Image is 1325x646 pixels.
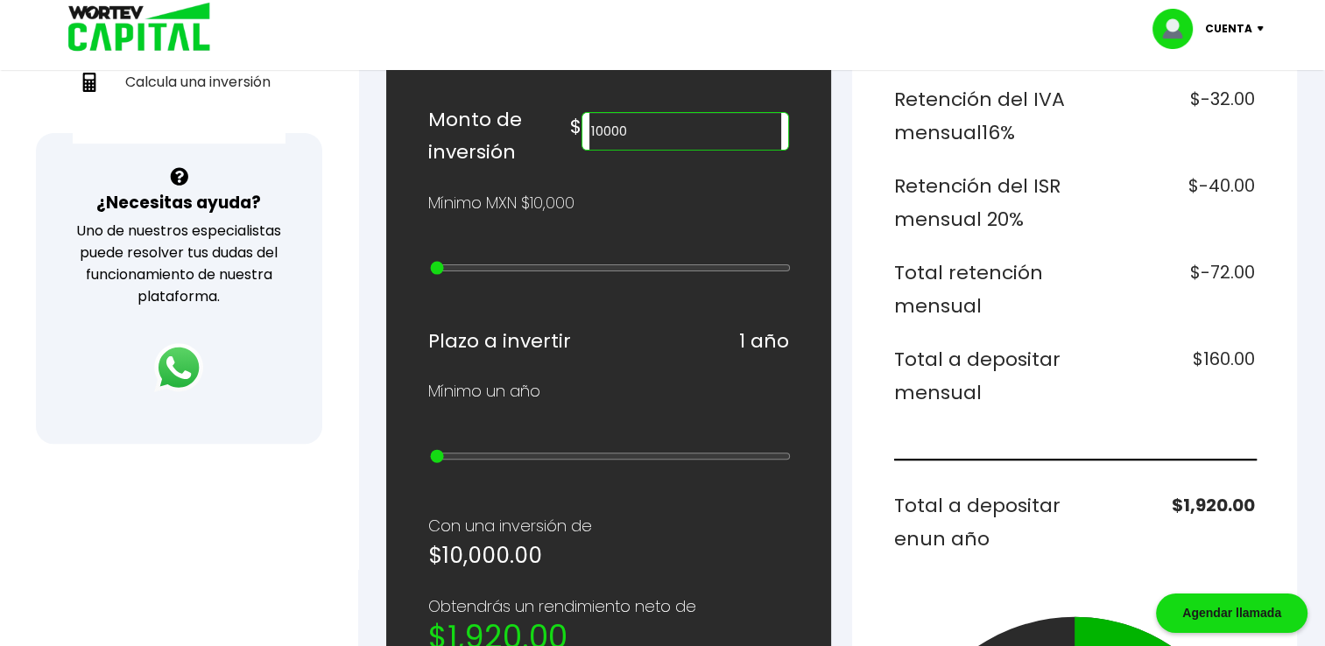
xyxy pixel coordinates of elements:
[73,64,285,100] a: Calcula una inversión
[1082,343,1255,409] h6: $160.00
[894,489,1068,555] h6: Total a depositar en un año
[570,110,581,144] h6: $
[428,103,570,169] h6: Monto de inversión
[1082,170,1255,235] h6: $-40.00
[96,190,261,215] h3: ¿Necesitas ayuda?
[80,73,99,92] img: calculadora-icon.17d418c4.svg
[428,513,789,539] p: Con una inversión de
[1152,9,1205,49] img: profile-image
[1082,256,1255,322] h6: $-72.00
[59,220,300,307] p: Uno de nuestros especialistas puede resolver tus dudas del funcionamiento de nuestra plataforma.
[428,378,540,404] p: Mínimo un año
[1082,83,1255,149] h6: $-32.00
[1252,26,1276,32] img: icon-down
[428,539,789,572] h5: $10,000.00
[428,190,574,216] p: Mínimo MXN $10,000
[428,593,789,620] p: Obtendrás un rendimiento neto de
[428,325,571,358] h6: Plazo a invertir
[1156,593,1307,633] div: Agendar llamada
[1205,16,1252,42] p: Cuenta
[894,256,1068,322] h6: Total retención mensual
[1082,489,1255,555] h6: $1,920.00
[154,343,203,392] img: logos_whatsapp-icon.242b2217.svg
[739,325,789,358] h6: 1 año
[894,170,1068,235] h6: Retención del ISR mensual 20%
[894,83,1068,149] h6: Retención del IVA mensual 16%
[894,343,1068,409] h6: Total a depositar mensual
